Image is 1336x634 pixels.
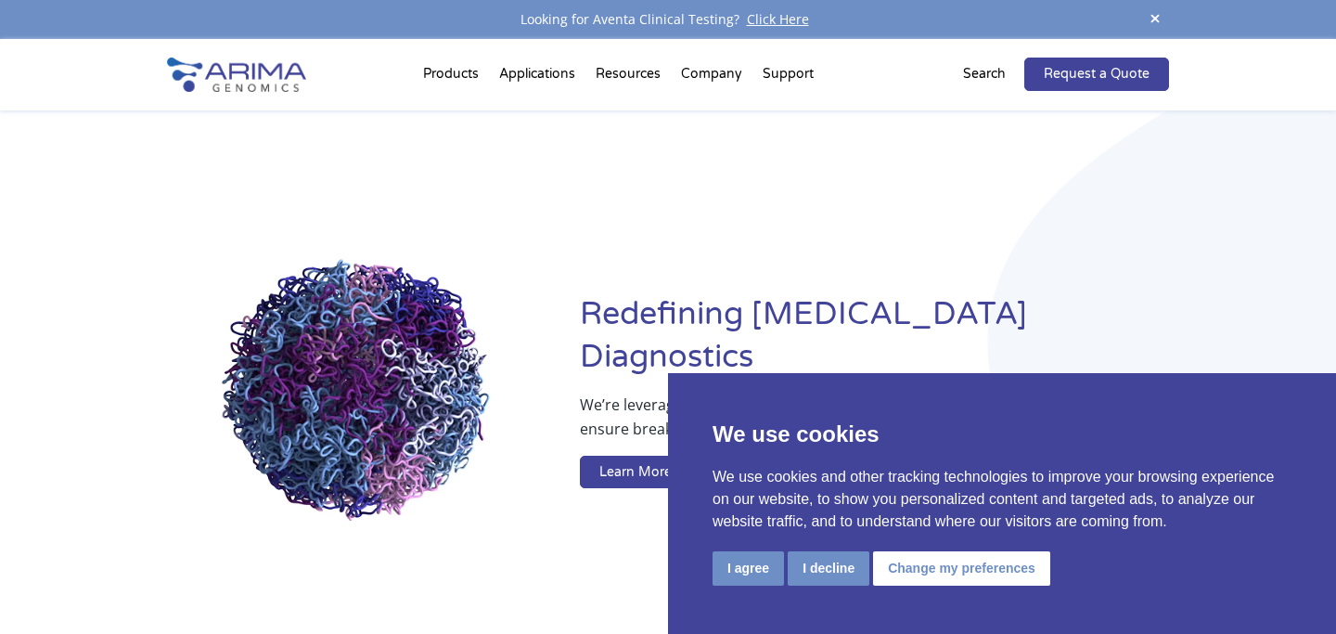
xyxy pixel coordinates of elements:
[580,456,691,489] a: Learn More
[963,62,1006,86] p: Search
[1243,545,1336,634] iframe: Chat Widget
[713,551,784,586] button: I agree
[713,418,1291,451] p: We use cookies
[788,551,869,586] button: I decline
[873,551,1050,586] button: Change my preferences
[739,10,816,28] a: Click Here
[713,466,1291,533] p: We use cookies and other tracking technologies to improve your browsing experience on our website...
[167,58,306,92] img: Arima-Genomics-logo
[580,393,1095,456] p: We’re leveraging whole-genome sequence and structure information to ensure breakthrough therapies...
[1024,58,1169,91] a: Request a Quote
[167,7,1169,32] div: Looking for Aventa Clinical Testing?
[580,293,1169,393] h1: Redefining [MEDICAL_DATA] Diagnostics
